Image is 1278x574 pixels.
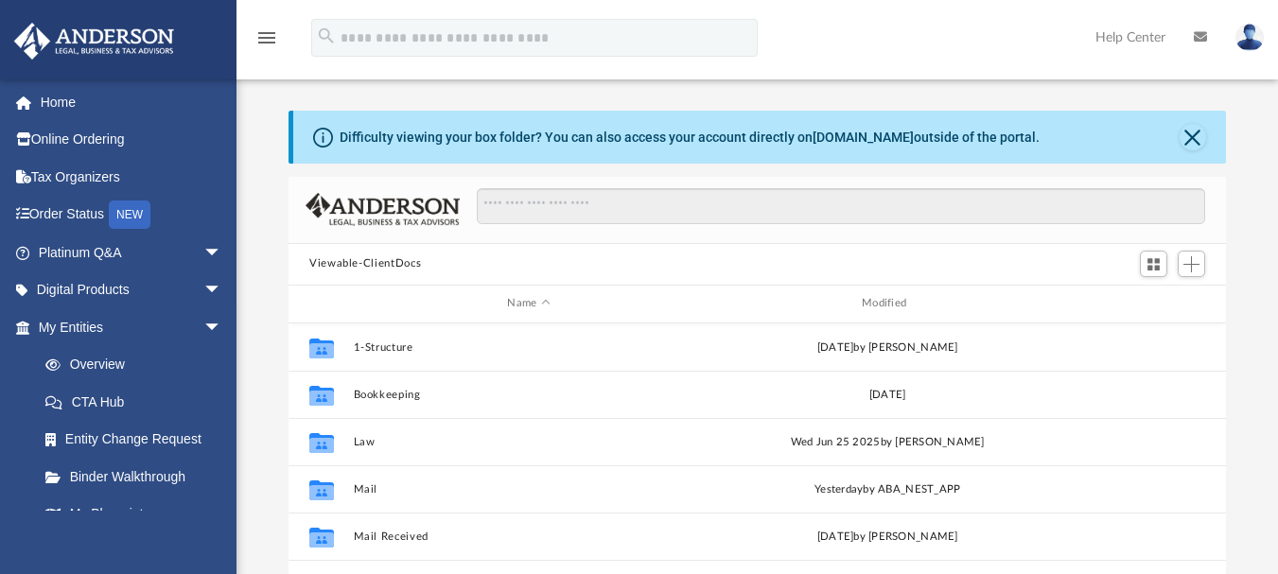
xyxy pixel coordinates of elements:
[203,234,241,272] span: arrow_drop_down
[26,496,241,533] a: My Blueprint
[712,386,1063,403] div: [DATE]
[1071,295,1203,312] div: id
[203,308,241,347] span: arrow_drop_down
[1140,251,1168,277] button: Switch to Grid View
[26,421,251,459] a: Entity Change Request
[712,528,1063,545] div: [DATE] by [PERSON_NAME]
[354,388,705,400] button: Bookkeeping
[813,130,914,145] a: [DOMAIN_NAME]
[26,458,251,496] a: Binder Walkthrough
[1178,251,1206,277] button: Add
[13,158,251,196] a: Tax Organizers
[1235,24,1264,51] img: User Pic
[354,482,705,495] button: Mail
[255,36,278,49] a: menu
[309,255,421,272] button: Viewable-ClientDocs
[354,435,705,447] button: Law
[297,295,344,312] div: id
[477,188,1205,224] input: Search files and folders
[13,234,251,271] a: Platinum Q&Aarrow_drop_down
[1180,124,1206,150] button: Close
[712,339,1063,356] div: [DATE] by [PERSON_NAME]
[13,121,251,159] a: Online Ordering
[353,295,704,312] div: Name
[354,340,705,353] button: 1-Structure
[13,271,251,309] a: Digital Productsarrow_drop_down
[203,271,241,310] span: arrow_drop_down
[9,23,180,60] img: Anderson Advisors Platinum Portal
[316,26,337,46] i: search
[109,200,150,229] div: NEW
[26,383,251,421] a: CTA Hub
[340,128,1040,148] div: Difficulty viewing your box folder? You can also access your account directly on outside of the p...
[712,433,1063,450] div: Wed Jun 25 2025 by [PERSON_NAME]
[711,295,1062,312] div: Modified
[13,308,251,346] a: My Entitiesarrow_drop_down
[255,26,278,49] i: menu
[712,480,1063,497] div: by ABA_NEST_APP
[13,196,251,235] a: Order StatusNEW
[814,483,863,494] span: yesterday
[354,530,705,542] button: Mail Received
[26,346,251,384] a: Overview
[13,83,251,121] a: Home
